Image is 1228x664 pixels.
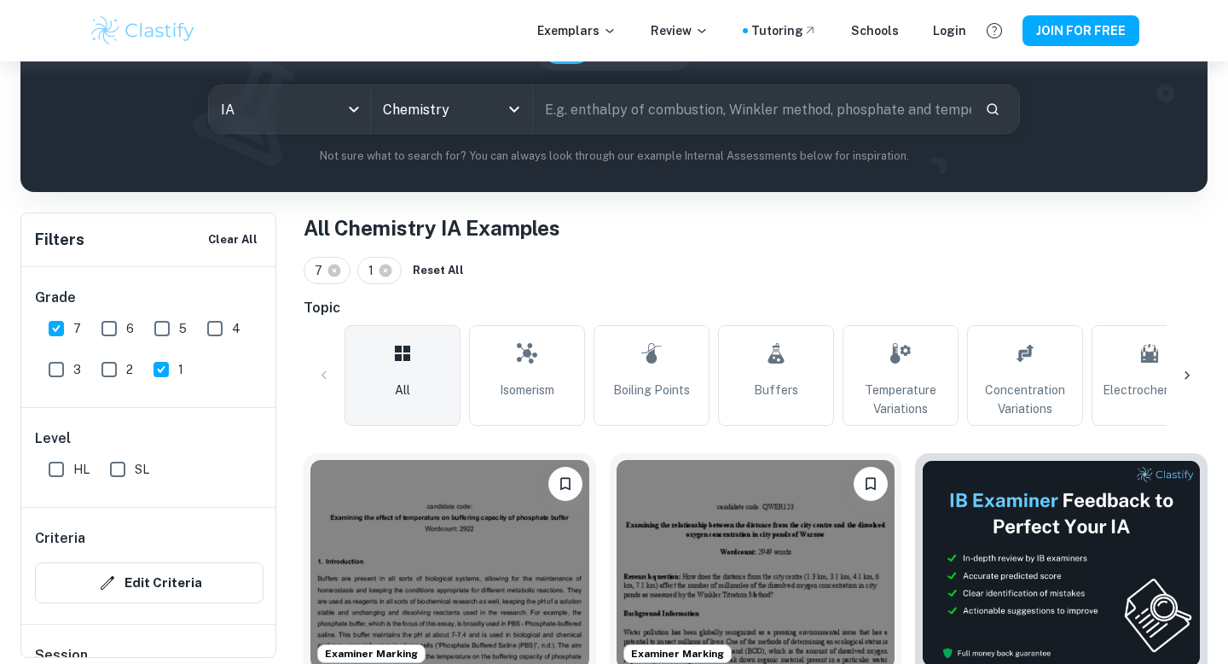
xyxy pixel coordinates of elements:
[178,360,183,379] span: 1
[500,381,554,399] span: Isomerism
[408,258,468,283] button: Reset All
[624,646,731,661] span: Examiner Marking
[933,21,966,40] a: Login
[89,14,197,48] img: Clastify logo
[1103,381,1197,399] span: Electrochemistry
[304,298,1208,318] h6: Topic
[502,97,526,121] button: Open
[179,319,187,338] span: 5
[35,428,264,449] h6: Level
[978,95,1007,124] button: Search
[73,319,81,338] span: 7
[980,16,1009,45] button: Help and Feedback
[533,85,971,133] input: E.g. enthalpy of combustion, Winkler method, phosphate and temperature...
[854,467,888,501] button: Please log in to bookmark exemplars
[73,460,90,479] span: HL
[232,319,240,338] span: 4
[357,257,402,284] div: 1
[304,213,1208,243] h1: All Chemistry IA Examples
[613,381,690,399] span: Boiling Points
[975,381,1075,418] span: Concentration Variations
[73,360,81,379] span: 3
[315,261,330,280] span: 7
[395,381,410,399] span: All
[304,257,350,284] div: 7
[850,381,951,418] span: Temperature Variations
[651,21,709,40] p: Review
[35,288,264,308] h6: Grade
[318,646,425,661] span: Examiner Marking
[35,528,85,549] h6: Criteria
[209,85,370,133] div: IA
[368,261,381,280] span: 1
[537,21,617,40] p: Exemplars
[35,562,264,603] button: Edit Criteria
[126,360,133,379] span: 2
[126,319,134,338] span: 6
[548,467,582,501] button: Please log in to bookmark exemplars
[34,148,1194,165] p: Not sure what to search for? You can always look through our example Internal Assessments below f...
[754,381,798,399] span: Buffers
[204,227,262,253] button: Clear All
[135,460,149,479] span: SL
[751,21,817,40] a: Tutoring
[1022,15,1139,46] button: JOIN FOR FREE
[35,228,84,252] h6: Filters
[851,21,899,40] a: Schools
